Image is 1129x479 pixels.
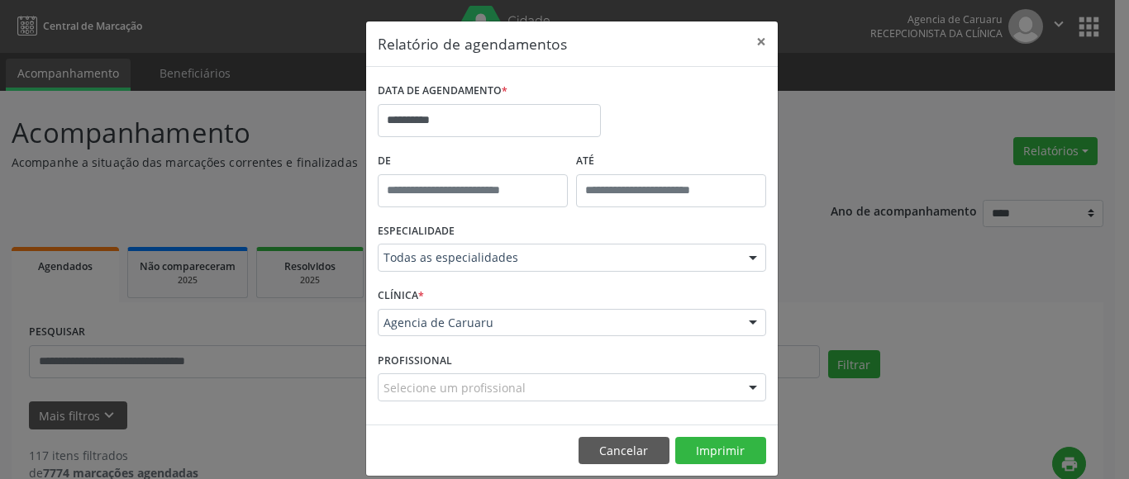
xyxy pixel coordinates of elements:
h5: Relatório de agendamentos [378,33,567,55]
label: ESPECIALIDADE [378,219,455,244]
label: ATÉ [576,149,766,174]
span: Todas as especialidades [383,249,732,266]
label: PROFISSIONAL [378,348,452,373]
button: Cancelar [579,437,669,465]
label: De [378,149,568,174]
button: Close [745,21,778,62]
label: CLÍNICA [378,283,424,309]
label: DATA DE AGENDAMENTO [378,78,507,104]
span: Agencia de Caruaru [383,315,732,331]
button: Imprimir [675,437,766,465]
span: Selecione um profissional [383,379,526,396]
